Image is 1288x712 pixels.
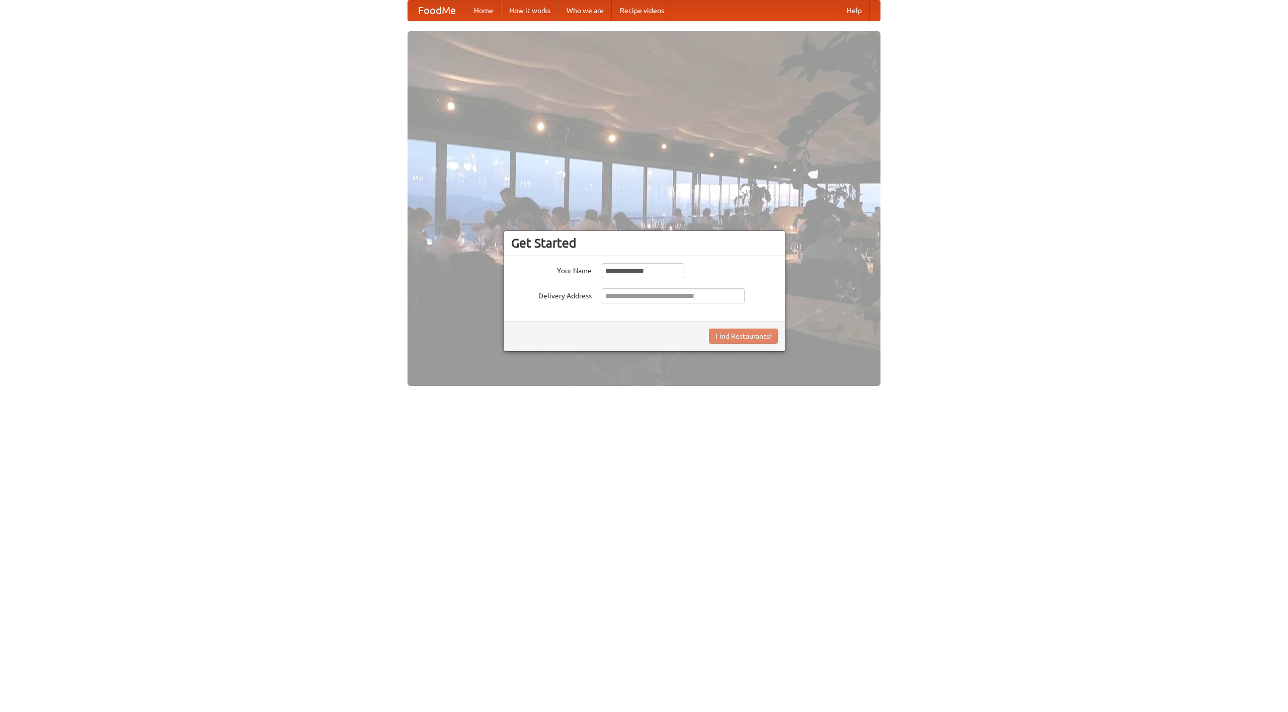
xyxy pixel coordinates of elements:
label: Your Name [511,263,592,276]
button: Find Restaurants! [709,329,778,344]
a: Recipe videos [612,1,672,21]
a: FoodMe [408,1,466,21]
a: Help [839,1,870,21]
a: Who we are [558,1,612,21]
label: Delivery Address [511,288,592,301]
h3: Get Started [511,235,778,251]
a: How it works [501,1,558,21]
a: Home [466,1,501,21]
